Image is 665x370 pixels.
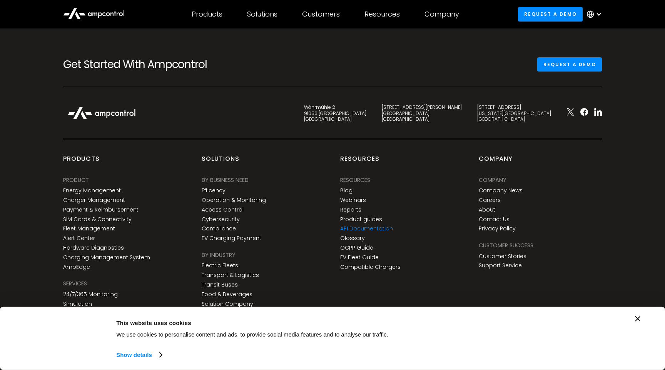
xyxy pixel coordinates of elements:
a: Hardware Diagnostics [63,245,124,251]
a: Charger Management [63,197,125,203]
a: Blog [340,187,353,194]
a: Careers [479,197,501,203]
a: Alert Center [63,235,95,242]
a: Energy Management [63,187,121,194]
div: Customers [302,10,340,18]
a: Company News [479,187,523,194]
a: About [479,207,495,213]
div: Company [479,176,506,184]
a: AmpEdge [63,264,90,270]
a: API Documentation [340,225,393,232]
div: Solutions [247,10,277,18]
div: Resources [364,10,400,18]
a: Compatible Chargers [340,264,401,270]
span: We use cookies to personalise content and ads, to provide social media features and to analyse ou... [116,331,388,338]
a: 24/7/365 Monitoring [63,291,118,298]
a: Reports [340,207,361,213]
a: Support Service [479,262,522,269]
a: Glossary [340,235,365,242]
a: EV Charging Payment [202,235,261,242]
div: PRODUCT [63,176,89,184]
a: Food & Beverages [202,291,252,298]
a: Payment & Reimbursement [63,207,139,213]
a: Request a demo [518,7,583,21]
div: Company [424,10,459,18]
a: Efficency [202,187,226,194]
div: [STREET_ADDRESS] [US_STATE][GEOGRAPHIC_DATA] [GEOGRAPHIC_DATA] [477,104,551,122]
a: Electric Fleets [202,262,238,269]
div: This website uses cookies [116,318,493,327]
a: Privacy Policy [479,225,516,232]
a: Cybersecurity [202,216,240,223]
h2: Get Started With Ampcontrol [63,58,232,71]
button: Close banner [635,316,640,322]
a: Solution Company [202,301,253,307]
a: Transport & Logistics [202,272,259,278]
a: Access Control [202,207,244,213]
div: [STREET_ADDRESS][PERSON_NAME] [GEOGRAPHIC_DATA] [GEOGRAPHIC_DATA] [382,104,462,122]
div: BY BUSINESS NEED [202,176,249,184]
div: Customer success [479,241,533,250]
a: SIM Cards & Connectivity [63,216,132,223]
div: Resources [340,155,379,169]
div: SERVICES [63,279,87,288]
a: Compliance [202,225,236,232]
div: BY INDUSTRY [202,251,236,259]
a: Show details [116,349,162,361]
a: Customer Stories [479,253,526,260]
div: Products [192,10,222,18]
a: Operation & Monitoring [202,197,266,203]
a: Request a demo [537,57,602,72]
a: EV Fleet Guide [340,254,379,261]
div: Resources [340,176,370,184]
a: Webinars [340,197,366,203]
div: Wöhrmühle 2 91056 [GEOGRAPHIC_DATA] [GEOGRAPHIC_DATA] [304,104,366,122]
div: products [63,155,100,169]
a: Simulation [63,301,92,307]
img: Ampcontrol Logo [63,103,140,123]
a: Charging Management System [63,254,150,261]
div: Company [479,155,513,169]
a: OCPP Guide [340,245,373,251]
div: Solutions [202,155,239,169]
a: Transit Buses [202,282,238,288]
a: Product guides [340,216,382,223]
a: Fleet Management [63,225,115,232]
a: Contact Us [479,216,510,223]
button: Okay [511,316,621,338]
